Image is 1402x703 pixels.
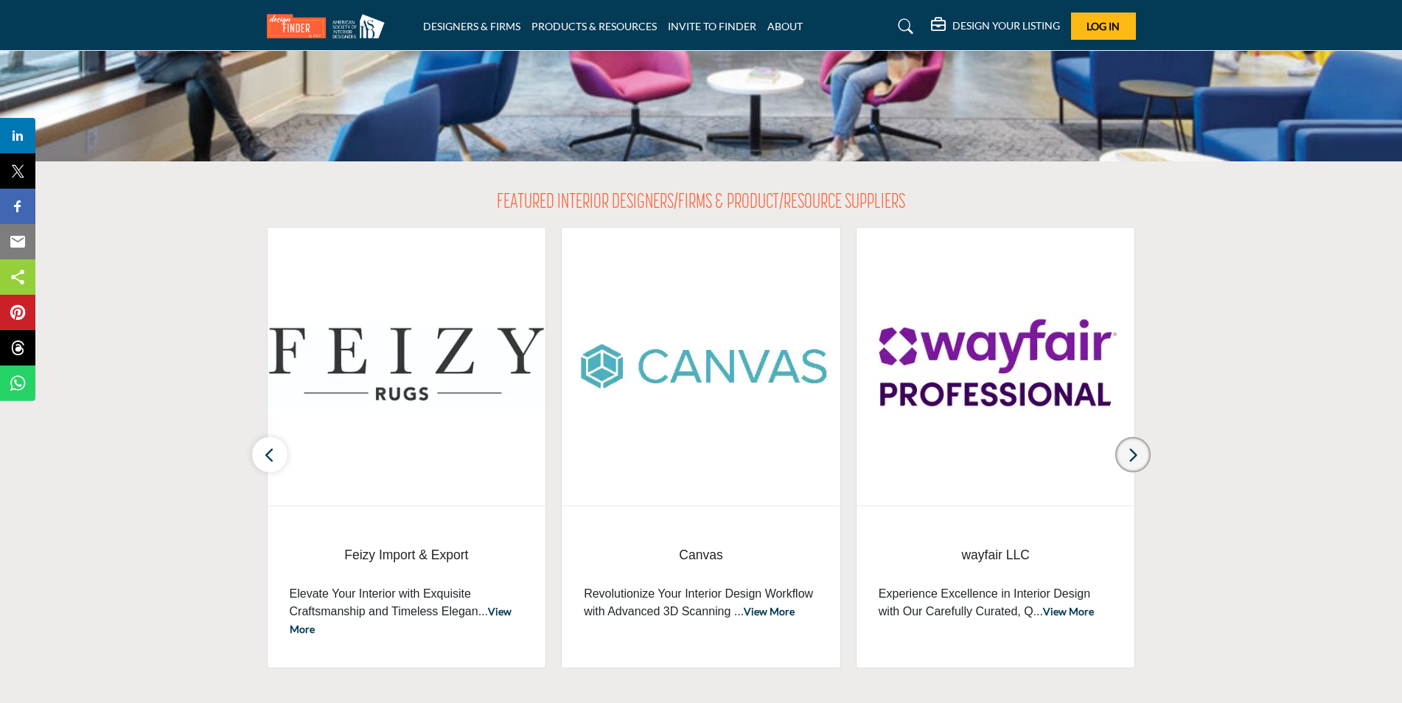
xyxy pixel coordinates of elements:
[290,545,524,564] span: Feizy Import & Export
[767,20,803,32] a: ABOUT
[884,15,923,38] a: Search
[952,19,1060,32] h5: DESIGN YOUR LISTING
[744,605,795,618] a: View More
[497,191,905,216] h2: FEATURED INTERIOR DESIGNERS/FIRMS & PRODUCT/RESOURCE SUPPLIERS
[1071,13,1136,40] button: Log In
[879,545,1113,564] span: wayfair LLC
[1087,20,1120,32] span: Log In
[584,545,818,564] span: Canvas
[267,14,392,38] img: Site Logo
[668,20,756,32] a: INVITE TO FINDER
[562,228,840,506] img: Canvas
[584,585,818,620] p: Revolutionize Your Interior Design Workflow with Advanced 3D Scanning ...
[857,228,1135,506] img: wayfair LLC
[268,228,546,506] img: Feizy Import & Export
[584,536,818,575] a: Canvas
[290,585,524,638] p: Elevate Your Interior with Exquisite Craftsmanship and Timeless Elegan...
[290,536,524,575] a: Feizy Import & Export
[290,605,512,635] a: View More
[531,20,657,32] a: PRODUCTS & RESOURCES
[879,585,1113,620] p: Experience Excellence in Interior Design with Our Carefully Curated, Q...
[423,20,520,32] a: DESIGNERS & FIRMS
[931,18,1060,35] div: DESIGN YOUR LISTING
[1043,605,1094,618] a: View More
[879,536,1113,575] a: wayfair LLC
